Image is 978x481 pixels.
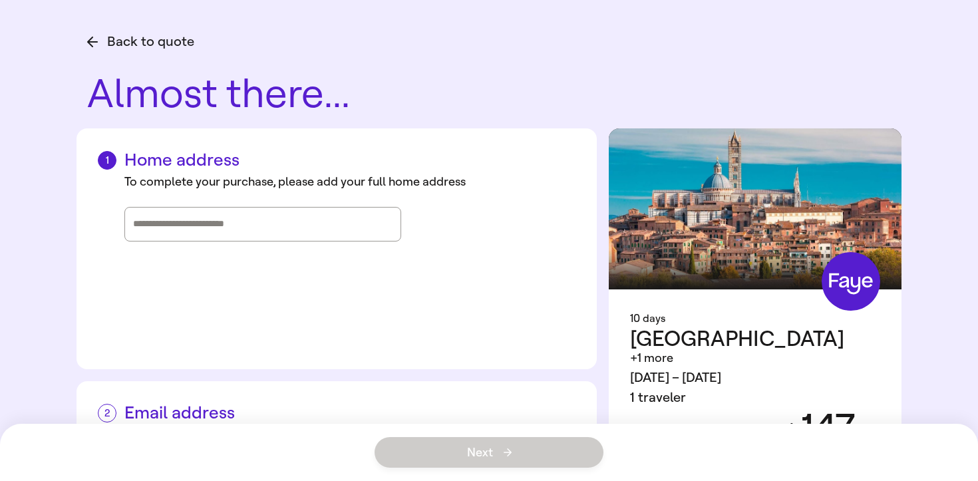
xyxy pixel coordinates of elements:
[87,73,901,115] h1: Almost there...
[98,150,575,170] h2: Home address
[786,420,798,444] span: $
[630,388,880,408] div: 1 traveler
[375,437,603,468] button: Next
[630,326,844,351] span: [GEOGRAPHIC_DATA]
[855,422,880,444] span: . 52
[630,311,880,327] div: 10 days
[98,402,575,423] h2: Email address
[770,408,880,447] div: 147
[87,32,194,52] button: Back to quote
[630,351,673,365] span: +1 more
[124,173,575,191] div: To complete your purchase, please add your full home address
[133,214,393,234] input: Street address, city, state
[630,368,880,388] div: [DATE] – [DATE]
[467,446,512,458] span: Next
